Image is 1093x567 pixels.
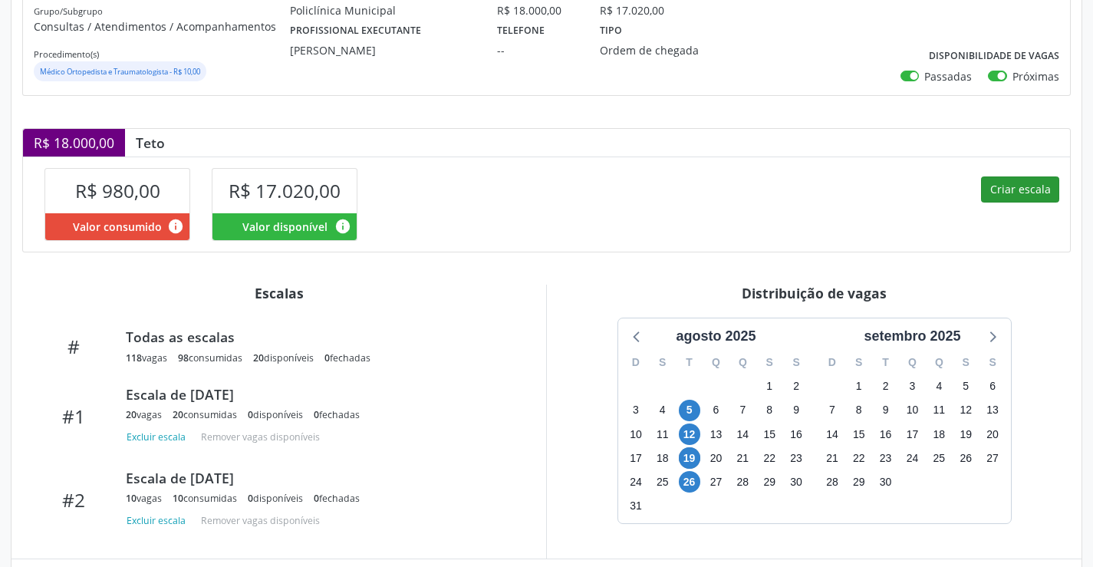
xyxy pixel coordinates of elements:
[875,424,897,445] span: terça-feira, 16 de setembro de 2025
[676,351,703,374] div: T
[126,408,162,421] div: vagas
[982,424,1003,445] span: sábado, 20 de setembro de 2025
[901,400,923,421] span: quarta-feira, 10 de setembro de 2025
[732,424,753,445] span: quinta-feira, 14 de agosto de 2025
[821,424,843,445] span: domingo, 14 de setembro de 2025
[126,351,142,364] span: 118
[34,48,99,60] small: Procedimento(s)
[982,447,1003,469] span: sábado, 27 de setembro de 2025
[173,492,237,505] div: consumidas
[1012,68,1059,84] label: Próximas
[600,18,622,42] label: Tipo
[178,351,189,364] span: 98
[314,408,360,421] div: fechadas
[600,2,664,18] div: R$ 17.020,00
[126,470,514,486] div: Escala de [DATE]
[558,285,1071,302] div: Distribuição de vagas
[756,351,783,374] div: S
[848,447,870,469] span: segunda-feira, 22 de setembro de 2025
[248,408,253,421] span: 0
[981,176,1059,203] button: Criar escala
[848,424,870,445] span: segunda-feira, 15 de setembro de 2025
[126,510,192,531] button: Excluir escala
[652,424,673,445] span: segunda-feira, 11 de agosto de 2025
[33,335,115,358] div: #
[845,351,872,374] div: S
[928,424,950,445] span: quinta-feira, 18 de setembro de 2025
[314,492,319,505] span: 0
[248,492,253,505] span: 0
[173,492,183,505] span: 10
[848,471,870,493] span: segunda-feira, 29 de setembro de 2025
[732,471,753,493] span: quinta-feira, 28 de agosto de 2025
[858,326,966,347] div: setembro 2025
[821,400,843,421] span: domingo, 7 de setembro de 2025
[875,447,897,469] span: terça-feira, 23 de setembro de 2025
[759,471,780,493] span: sexta-feira, 29 de agosto de 2025
[33,489,115,511] div: #2
[679,400,700,421] span: terça-feira, 5 de agosto de 2025
[670,326,762,347] div: agosto 2025
[248,492,303,505] div: disponíveis
[928,447,950,469] span: quinta-feira, 25 de setembro de 2025
[679,424,700,445] span: terça-feira, 12 de agosto de 2025
[785,471,807,493] span: sábado, 30 de agosto de 2025
[955,447,976,469] span: sexta-feira, 26 de setembro de 2025
[785,400,807,421] span: sábado, 9 de agosto de 2025
[759,400,780,421] span: sexta-feira, 8 de agosto de 2025
[34,5,103,17] small: Grupo/Subgrupo
[929,45,1059,68] label: Disponibilidade de vagas
[126,328,514,345] div: Todas as escalas
[314,408,319,421] span: 0
[901,424,923,445] span: quarta-feira, 17 de setembro de 2025
[290,18,421,42] label: Profissional executante
[955,400,976,421] span: sexta-feira, 12 de setembro de 2025
[625,424,647,445] span: domingo, 10 de agosto de 2025
[821,471,843,493] span: domingo, 28 de setembro de 2025
[955,424,976,445] span: sexta-feira, 19 de setembro de 2025
[625,471,647,493] span: domingo, 24 de agosto de 2025
[703,351,729,374] div: Q
[759,447,780,469] span: sexta-feira, 22 de agosto de 2025
[848,400,870,421] span: segunda-feira, 8 de setembro de 2025
[705,471,726,493] span: quarta-feira, 27 de agosto de 2025
[324,351,370,364] div: fechadas
[253,351,314,364] div: disponíveis
[821,447,843,469] span: domingo, 21 de setembro de 2025
[126,492,137,505] span: 10
[729,351,756,374] div: Q
[33,405,115,427] div: #1
[253,351,264,364] span: 20
[22,285,535,302] div: Escalas
[125,134,176,151] div: Teto
[652,447,673,469] span: segunda-feira, 18 de agosto de 2025
[40,67,200,77] small: Médico Ortopedista e Traumatologista - R$ 10,00
[679,447,700,469] span: terça-feira, 19 de agosto de 2025
[924,68,972,84] label: Passadas
[901,376,923,397] span: quarta-feira, 3 de setembro de 2025
[248,408,303,421] div: disponíveis
[649,351,676,374] div: S
[625,496,647,517] span: domingo, 31 de agosto de 2025
[875,471,897,493] span: terça-feira, 30 de setembro de 2025
[732,447,753,469] span: quinta-feira, 21 de agosto de 2025
[759,424,780,445] span: sexta-feira, 15 de agosto de 2025
[314,492,360,505] div: fechadas
[126,408,137,421] span: 20
[982,400,1003,421] span: sábado, 13 de setembro de 2025
[783,351,810,374] div: S
[785,376,807,397] span: sábado, 2 de agosto de 2025
[819,351,846,374] div: D
[705,424,726,445] span: quarta-feira, 13 de agosto de 2025
[34,18,290,35] p: Consultas / Atendimentos / Acompanhamentos
[73,219,162,235] span: Valor consumido
[625,400,647,421] span: domingo, 3 de agosto de 2025
[178,351,242,364] div: consumidas
[334,218,351,235] i: Valor disponível para agendamentos feitos para este serviço
[848,376,870,397] span: segunda-feira, 1 de setembro de 2025
[926,351,953,374] div: Q
[600,42,733,58] div: Ordem de chegada
[497,18,545,42] label: Telefone
[875,400,897,421] span: terça-feira, 9 de setembro de 2025
[126,492,162,505] div: vagas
